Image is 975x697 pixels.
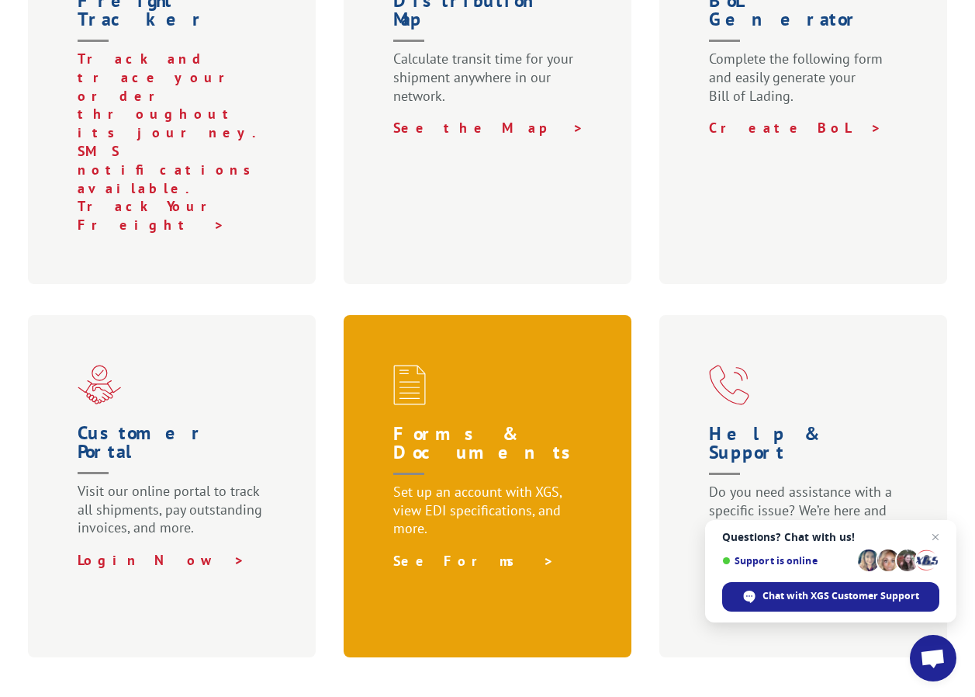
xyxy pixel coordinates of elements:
p: Set up an account with XGS, view EDI specifications, and more. [393,483,589,552]
span: Support is online [722,555,852,567]
h1: Customer Portal [78,424,273,482]
p: Track and trace your order throughout its journey. SMS notifications available. [78,50,273,197]
a: Login Now > [78,551,245,569]
a: Open chat [910,635,956,681]
p: Visit our online portal to track all shipments, pay outstanding invoices, and more. [78,482,273,551]
h1: Help & Support [709,425,904,483]
a: See Forms > [393,552,555,570]
h1: Forms & Documents [393,425,589,483]
img: xgs-icon-credit-financing-forms-red [393,365,426,405]
p: Complete the following form and easily generate your Bill of Lading. [709,50,904,119]
a: See the Map > [393,119,584,137]
span: Chat with XGS Customer Support [762,589,919,603]
a: Track Your Freight > [78,197,229,234]
a: Create BoL > [709,119,882,137]
p: Calculate transit time for your shipment anywhere in our network. [393,50,589,119]
span: Questions? Chat with us! [722,531,939,543]
img: xgs-icon-partner-red (1) [78,365,121,404]
p: Do you need assistance with a specific issue? We’re here and ready to help. [709,483,904,552]
span: Chat with XGS Customer Support [722,582,939,612]
img: xgs-icon-help-and-support-red [709,365,749,405]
